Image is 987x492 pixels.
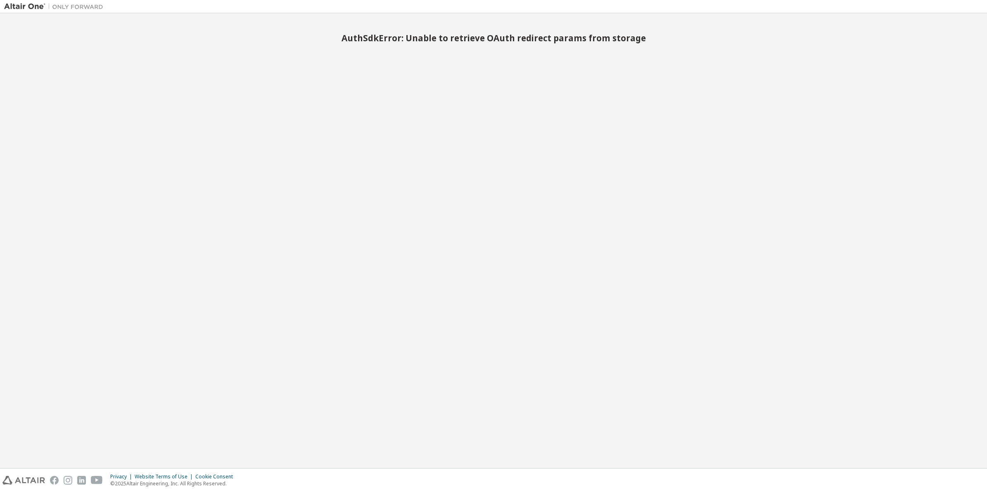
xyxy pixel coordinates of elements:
[4,2,107,11] img: Altair One
[91,476,103,485] img: youtube.svg
[4,33,983,43] h2: AuthSdkError: Unable to retrieve OAuth redirect params from storage
[110,473,135,480] div: Privacy
[135,473,195,480] div: Website Terms of Use
[195,473,238,480] div: Cookie Consent
[64,476,72,485] img: instagram.svg
[77,476,86,485] img: linkedin.svg
[2,476,45,485] img: altair_logo.svg
[110,480,238,487] p: © 2025 Altair Engineering, Inc. All Rights Reserved.
[50,476,59,485] img: facebook.svg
